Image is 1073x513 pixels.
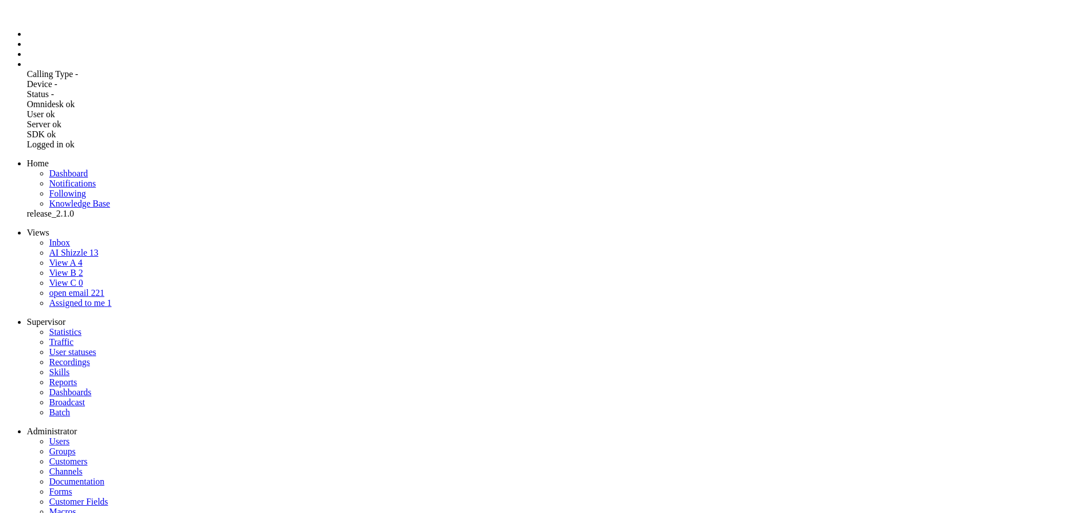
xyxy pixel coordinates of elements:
span: Omnidesk [27,99,64,109]
a: Groups [49,447,75,456]
a: Documentation [49,477,105,486]
a: AI Shizzle 13 [49,248,98,257]
a: Following [49,189,86,198]
span: 1 [107,298,112,308]
span: 0 [78,278,83,287]
li: Supervisor menu [27,49,1069,59]
a: View A 4 [49,258,82,267]
span: Status [27,89,49,99]
span: AI Shizzle [49,248,87,257]
a: Knowledge base [49,199,110,208]
a: View B 2 [49,268,83,277]
a: Recordings [49,357,90,367]
ul: dashboard menu items [4,159,1069,219]
span: ok [46,109,55,119]
span: 13 [89,248,98,257]
span: 221 [91,288,105,298]
a: Dashboard menu item [49,169,88,178]
span: - [51,89,54,99]
a: Broadcast [49,397,85,407]
span: - [54,79,57,89]
span: Device [27,79,52,89]
a: open email 221 [49,288,105,298]
span: View C [49,278,76,287]
a: translate('statistics') [49,327,82,337]
li: Dashboard menu [27,29,1069,39]
span: Statistics [49,327,82,337]
a: Channels [49,467,83,476]
a: Inbox [49,238,70,247]
a: Assigned to me 1 [49,298,112,308]
span: View B [49,268,76,277]
span: ok [47,130,56,139]
a: Users [49,437,69,446]
span: ok [66,99,75,109]
span: 2 [78,268,83,277]
span: - [75,69,78,79]
a: Skills [49,367,69,377]
span: release_2.1.0 [27,209,74,218]
a: Notifications menu item [49,179,96,188]
span: SDK [27,130,45,139]
span: ok [53,119,61,129]
a: Reports [49,377,77,387]
li: Views [27,228,1069,238]
a: Traffic [49,337,74,347]
a: Batch [49,407,70,417]
span: Dashboard [49,169,88,178]
li: Admin menu [27,59,1069,69]
span: Knowledge Base [49,199,110,208]
li: Administrator [27,426,1069,437]
a: User statuses [49,347,96,357]
a: Omnidesk [27,9,46,18]
span: ok [65,140,74,149]
li: Supervisor [27,317,1069,327]
a: Customers [49,457,87,466]
span: open email [49,288,89,298]
span: View A [49,258,75,267]
a: View C 0 [49,278,83,287]
span: Notifications [49,179,96,188]
span: Logged in [27,140,63,149]
ul: Menu [4,9,1069,150]
span: Calling Type [27,69,73,79]
span: Server [27,119,50,129]
a: Forms [49,487,72,496]
a: Dashboards [49,387,92,397]
a: Customer Fields [49,497,108,506]
span: User [27,109,44,119]
span: Assigned to me [49,298,105,308]
li: Tickets menu [27,39,1069,49]
li: Home menu item [27,159,1069,169]
span: 4 [78,258,82,267]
